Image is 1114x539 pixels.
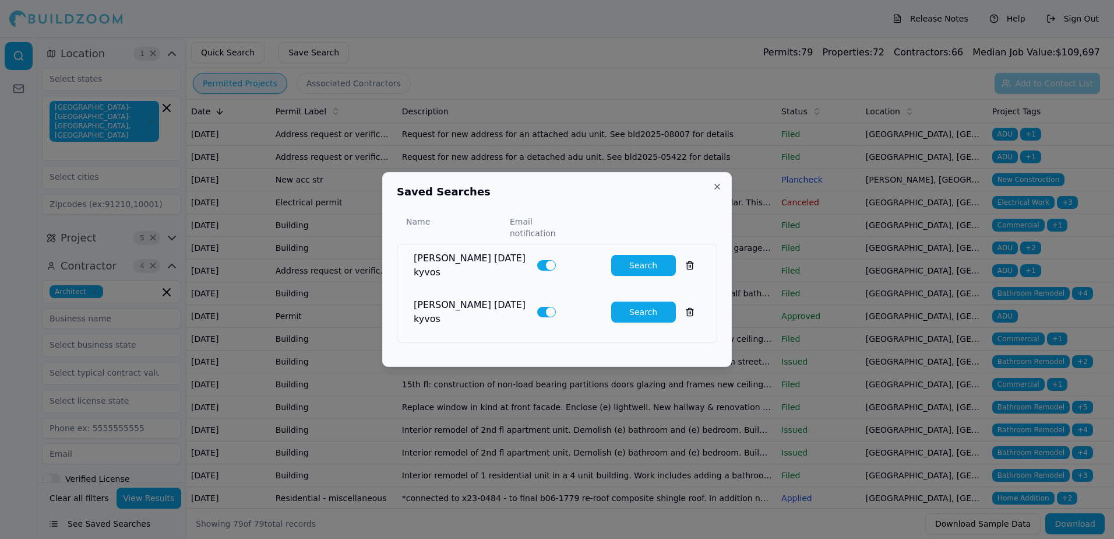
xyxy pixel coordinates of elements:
[510,216,579,239] div: Email notification
[611,302,676,323] button: Search
[611,255,676,276] button: Search
[406,216,500,239] div: Name
[414,251,528,279] div: [PERSON_NAME] [DATE] kyvos
[397,187,717,197] h2: Saved Searches
[414,298,528,326] div: [PERSON_NAME] [DATE] kyvos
